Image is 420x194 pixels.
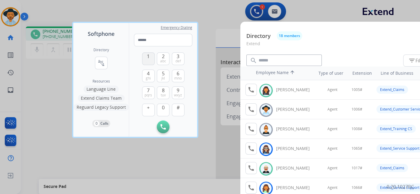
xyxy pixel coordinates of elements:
span: 6 [177,70,179,77]
div: [PERSON_NAME] [276,87,316,93]
span: 9 [177,87,179,94]
button: 18 members [277,31,302,40]
h2: Directory [93,48,109,52]
th: Type of user [310,67,346,79]
button: Reguard Legacy Support [74,104,129,111]
span: tuv [161,93,166,98]
span: Agent [327,146,337,151]
span: wxyz [174,93,182,98]
img: avatar [262,184,270,193]
button: 5jkl [157,70,169,82]
img: avatar [262,86,270,95]
button: 4ghi [142,70,155,82]
div: Extend_Claims [376,86,408,94]
span: 2 [162,53,165,60]
span: Agent [327,166,337,171]
span: + [147,104,150,111]
mat-icon: arrow_upward [289,70,296,77]
mat-icon: call [248,125,255,133]
mat-icon: connect_without_contact [98,59,105,67]
span: 1006# [352,107,362,112]
button: 1 [142,52,155,65]
button: 3def [172,52,184,65]
span: 3 [177,53,179,60]
mat-icon: filter_list [408,57,415,64]
p: 0 [94,121,99,126]
div: [PERSON_NAME] [276,165,316,171]
div: [PERSON_NAME] [276,106,316,112]
span: Softphone [88,30,114,38]
mat-icon: call [248,164,255,172]
span: 0 [162,104,165,111]
img: call-button [160,124,166,130]
mat-icon: search [250,57,257,64]
button: + [142,104,155,116]
span: 1005# [352,87,362,92]
span: abc [160,59,166,64]
p: Directory [246,32,271,40]
span: Agent [327,127,337,131]
mat-icon: call [248,106,255,113]
mat-icon: call [248,86,255,93]
div: [PERSON_NAME] [276,145,316,152]
span: 8 [162,87,165,94]
button: 2abc [157,52,169,65]
span: 1008# [352,127,362,131]
button: 0Calls [92,120,110,127]
button: 7pqrs [142,86,155,99]
img: avatar [262,145,270,154]
span: 1017# [352,166,362,171]
span: 1066# [352,185,362,190]
div: Extend_Training CS [376,125,416,133]
span: Agent [327,107,337,112]
div: [PERSON_NAME] [276,126,316,132]
span: ghi [146,76,151,81]
div: Extend_Claims [376,164,408,172]
button: # [172,104,184,116]
span: Agent [327,87,337,92]
span: 1 [147,53,150,60]
span: mno [174,76,182,81]
button: Language Line [84,86,119,93]
button: 9wxyz [172,86,184,99]
img: avatar [262,105,270,115]
button: 8tuv [157,86,169,99]
span: Agent [327,185,337,190]
mat-icon: call [248,184,255,191]
img: avatar [262,164,270,174]
th: Extension [349,67,375,79]
span: 1065# [352,146,362,151]
span: # [177,104,180,111]
button: 0 [157,104,169,116]
span: def [175,59,181,64]
p: 0.20.1027RC [387,183,414,190]
span: Resources [93,79,110,84]
span: pqrs [145,93,152,98]
span: jkl [161,76,165,81]
button: Extend Claims Team [78,95,125,102]
span: 5 [162,70,165,77]
p: Calls [100,121,108,126]
span: Emergency Dialing [161,25,192,30]
button: 6mno [172,70,184,82]
img: avatar [262,125,270,134]
th: Employee Name [253,67,307,80]
span: 7 [147,87,150,94]
mat-icon: call [248,145,255,152]
span: 4 [147,70,150,77]
div: [PERSON_NAME] [276,185,316,191]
